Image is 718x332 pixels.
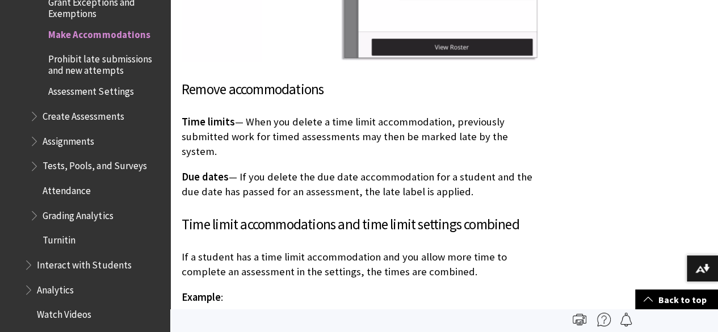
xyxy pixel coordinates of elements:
[182,214,539,236] h3: Time limit accommodations and time limit settings combined
[182,115,235,128] span: Time limits
[182,290,539,305] p: :
[182,115,539,159] p: — When you delete a time limit accommodation, previously submitted work for timed assessments may...
[182,79,539,100] h3: Remove accommodations
[182,291,221,304] span: Example
[48,25,150,40] span: Make Accommodations
[43,181,91,196] span: Attendance
[573,313,586,326] img: Print
[43,132,94,147] span: Assignments
[182,170,539,199] p: — If you delete the due date accommodation for a student and the due date has passed for an asses...
[597,313,611,326] img: More help
[37,305,91,321] span: Watch Videos
[619,313,633,326] img: Follow this page
[48,50,162,77] span: Prohibit late submissions and new attempts
[37,255,131,271] span: Interact with Students
[43,157,146,172] span: Tests, Pools, and Surveys
[43,107,124,122] span: Create Assessments
[635,289,718,310] a: Back to top
[43,206,113,221] span: Grading Analytics
[48,82,133,98] span: Assessment Settings
[37,280,74,296] span: Analytics
[43,231,75,246] span: Turnitin
[182,170,229,183] span: Due dates
[182,250,539,279] p: If a student has a time limit accommodation and you allow more time to complete an assessment in ...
